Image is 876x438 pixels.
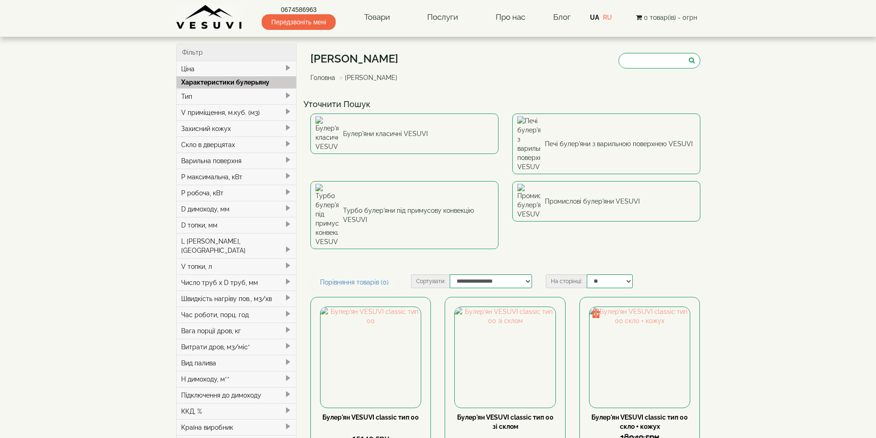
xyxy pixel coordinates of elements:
a: Промислові булер'яни VESUVI Промислові булер'яни VESUVI [512,181,700,222]
img: Булер'яни класичні VESUVI [315,116,338,151]
a: Послуги [418,7,467,28]
div: Варильна поверхня [177,153,297,169]
div: Захисний кожух [177,120,297,137]
span: 0 товар(ів) - 0грн [644,14,697,21]
img: gift [591,309,601,318]
a: 0674586963 [262,5,336,14]
a: Товари [355,7,399,28]
div: V топки, л [177,258,297,274]
div: Тип [177,88,297,104]
label: На сторінці: [546,274,587,288]
div: Фільтр [177,44,297,61]
a: Головна [310,74,335,81]
a: Блог [553,12,571,22]
img: Завод VESUVI [176,5,243,30]
div: Скло в дверцятах [177,137,297,153]
img: Турбо булер'яни під примусову конвекцію VESUVI [315,184,338,246]
div: Вага порції дров, кг [177,323,297,339]
div: D димоходу, мм [177,201,297,217]
div: D топки, мм [177,217,297,233]
a: RU [603,14,612,21]
img: Промислові булер'яни VESUVI [517,184,540,219]
a: UA [590,14,599,21]
div: P максимальна, кВт [177,169,297,185]
img: Печі булер'яни з варильною поверхнею VESUVI [517,116,540,171]
div: Швидкість нагріву пов., м3/хв [177,290,297,307]
img: Булер'ян VESUVI classic тип 00 [321,307,421,407]
a: Булер'ян VESUVI classic тип 00 [322,414,419,421]
div: Країна виробник [177,419,297,435]
label: Сортувати: [411,274,450,288]
img: Булер'ян VESUVI classic тип 00 скло + кожух [590,307,690,407]
h4: Уточнити Пошук [303,100,707,109]
a: Турбо булер'яни під примусову конвекцію VESUVI Турбо булер'яни під примусову конвекцію VESUVI [310,181,498,249]
div: Підключення до димоходу [177,387,297,403]
img: Булер'ян VESUVI classic тип 00 зі склом [455,307,555,407]
div: Характеристики булерьяну [177,76,297,88]
div: Час роботи, порц. год [177,307,297,323]
a: Булер'ян VESUVI classic тип 00 скло + кожух [591,414,688,430]
div: Витрати дров, м3/міс* [177,339,297,355]
a: Печі булер'яни з варильною поверхнею VESUVI Печі булер'яни з варильною поверхнею VESUVI [512,114,700,174]
div: ККД, % [177,403,297,419]
div: Число труб x D труб, мм [177,274,297,290]
div: Ціна [177,61,297,77]
span: Передзвоніть мені [262,14,336,30]
div: Вид палива [177,355,297,371]
a: Порівняння товарів (0) [310,274,398,290]
a: Булер'ян VESUVI classic тип 00 зі склом [457,414,554,430]
div: H димоходу, м** [177,371,297,387]
a: Про нас [487,7,534,28]
li: [PERSON_NAME] [337,73,397,82]
div: P робоча, кВт [177,185,297,201]
button: 0 товар(ів) - 0грн [633,12,700,23]
div: L [PERSON_NAME], [GEOGRAPHIC_DATA] [177,233,297,258]
a: Булер'яни класичні VESUVI Булер'яни класичні VESUVI [310,114,498,154]
div: V приміщення, м.куб. (м3) [177,104,297,120]
h1: [PERSON_NAME] [310,53,404,65]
